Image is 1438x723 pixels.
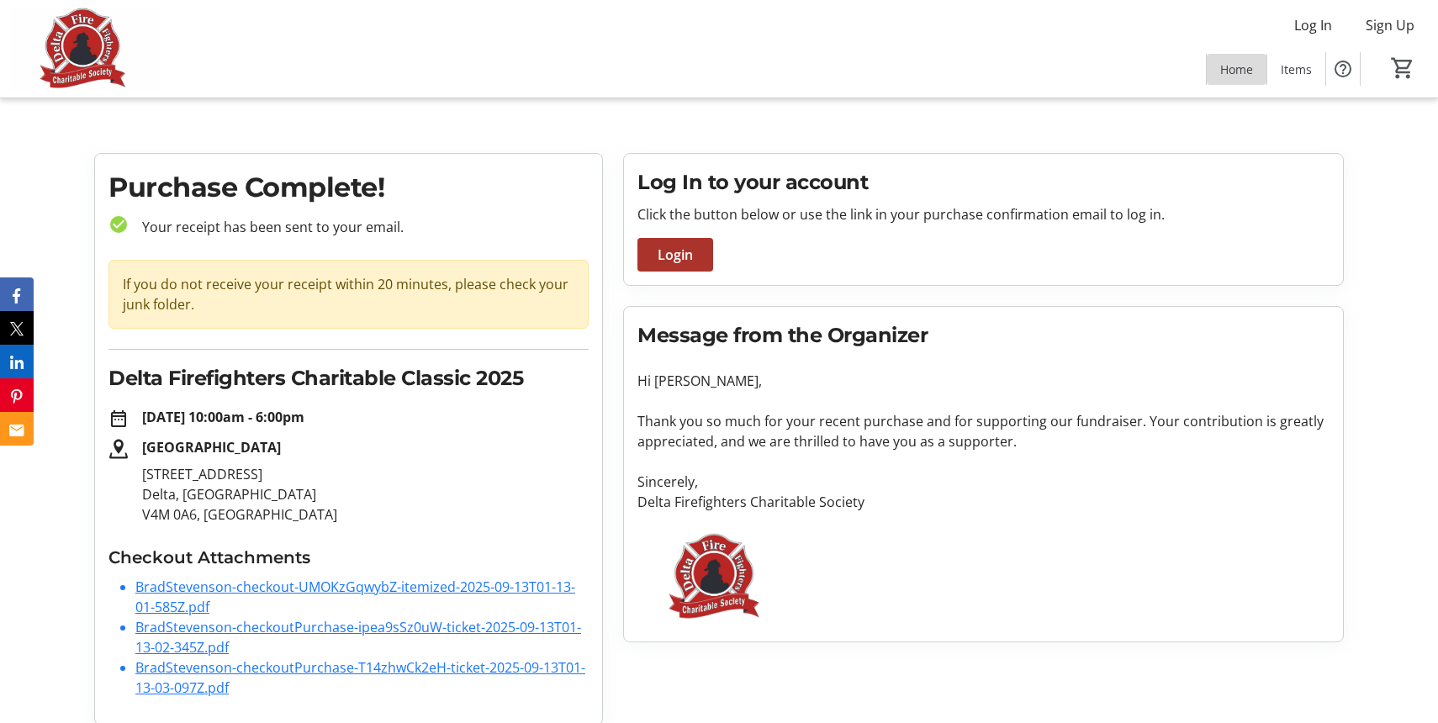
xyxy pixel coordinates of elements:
[637,167,1330,198] h2: Log In to your account
[637,238,713,272] button: Login
[637,472,1330,492] p: Sincerely,
[142,438,281,456] strong: [GEOGRAPHIC_DATA]
[637,204,1330,224] p: Click the button below or use the link in your purchase confirmation email to log in.
[1294,15,1332,35] span: Log In
[10,7,160,91] img: Delta Firefighters Charitable Society's Logo
[1352,12,1428,39] button: Sign Up
[108,363,589,393] h2: Delta Firefighters Charitable Classic 2025
[129,217,589,237] p: Your receipt has been sent to your email.
[1267,54,1325,85] a: Items
[1281,61,1312,78] span: Items
[637,320,1330,351] h2: Message from the Organizer
[1207,54,1266,85] a: Home
[108,545,589,570] h3: Checkout Attachments
[135,658,585,697] a: BradStevenson-checkoutPurchase-T14zhwCk2eH-ticket-2025-09-13T01-13-03-097Z.pdf
[1220,61,1253,78] span: Home
[108,167,589,208] h1: Purchase Complete!
[1281,12,1345,39] button: Log In
[1326,52,1360,86] button: Help
[637,371,1330,391] p: Hi [PERSON_NAME],
[135,618,581,657] a: BradStevenson-checkoutPurchase-ipea9sSz0uW-ticket-2025-09-13T01-13-02-345Z.pdf
[1388,53,1418,83] button: Cart
[108,409,129,429] mat-icon: date_range
[637,411,1330,451] p: Thank you so much for your recent purchase and for supporting our fundraiser. Your contribution i...
[658,245,693,265] span: Login
[637,532,796,621] img: Delta Firefighters Charitable Society logo
[142,464,589,525] p: [STREET_ADDRESS] Delta, [GEOGRAPHIC_DATA] V4M 0A6, [GEOGRAPHIC_DATA]
[135,578,575,616] a: BradStevenson-checkout-UMOKzGqwybZ-itemized-2025-09-13T01-13-01-585Z.pdf
[1366,15,1414,35] span: Sign Up
[108,214,129,235] mat-icon: check_circle
[637,492,1330,512] p: Delta Firefighters Charitable Society
[142,408,304,426] strong: [DATE] 10:00am - 6:00pm
[108,260,589,329] div: If you do not receive your receipt within 20 minutes, please check your junk folder.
